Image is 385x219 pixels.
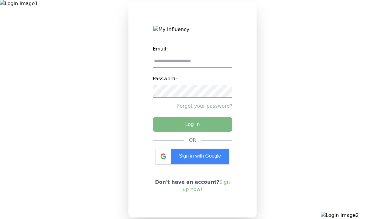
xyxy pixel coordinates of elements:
[153,73,233,85] label: Password:
[189,137,196,144] div: OR
[321,212,385,219] img: Login Image2
[153,179,233,193] p: Don't have an account?
[179,153,221,158] span: Sign in with Google
[153,26,231,33] img: My Influency
[156,149,229,164] div: Sign in with Google
[153,117,233,132] button: Log in
[153,43,233,55] label: Email:
[153,103,233,110] a: Forgot your password?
